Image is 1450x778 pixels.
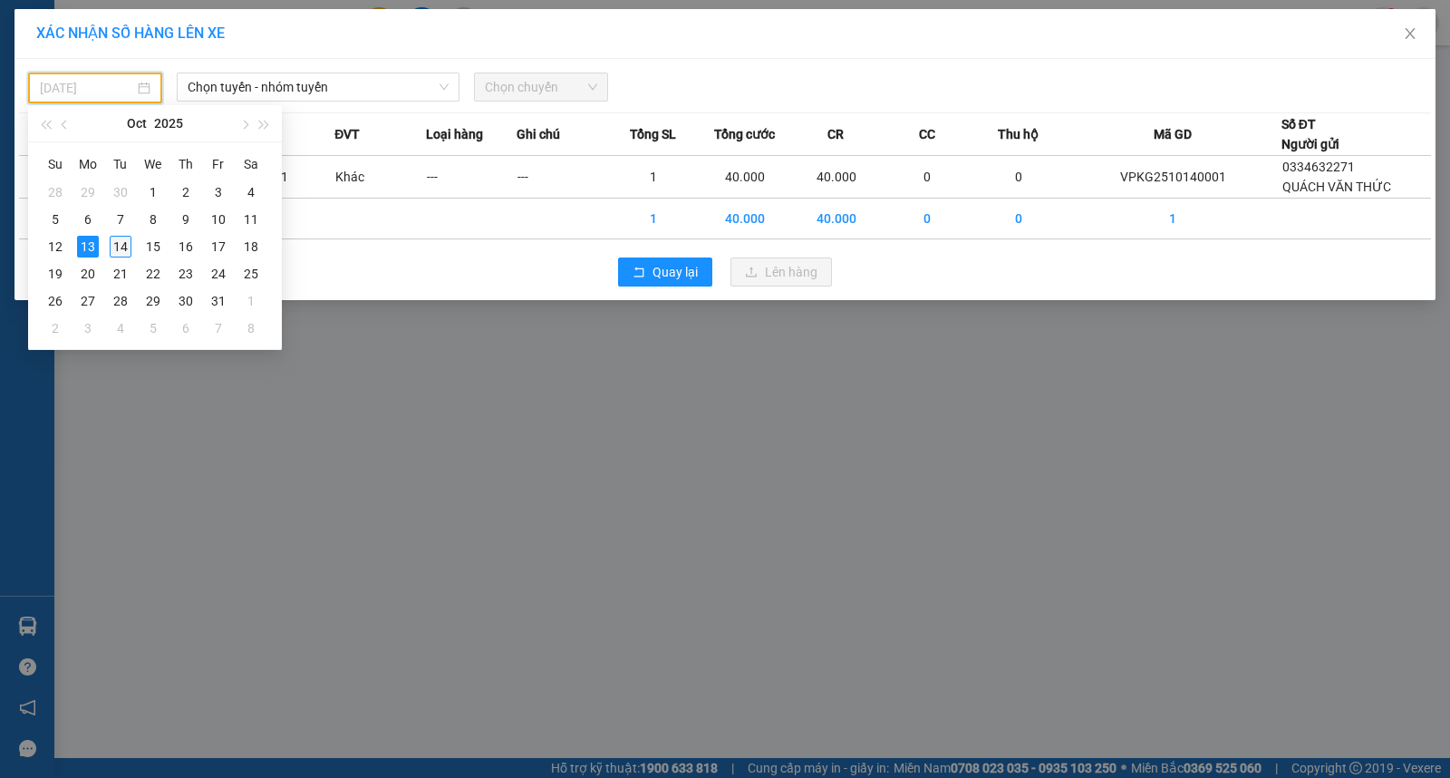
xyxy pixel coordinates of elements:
[485,73,597,101] span: Chọn chuyến
[110,209,131,230] div: 7
[240,236,262,258] div: 18
[919,124,935,144] span: CC
[104,233,137,260] td: 2025-10-14
[188,73,449,101] span: Chọn tuyến - nhóm tuyến
[235,233,267,260] td: 2025-10-18
[1385,9,1435,60] button: Close
[618,258,712,287] button: rollbackQuay lại
[44,263,66,285] div: 19
[110,290,131,312] div: 28
[142,290,164,312] div: 29
[202,260,235,287] td: 2025-10-24
[137,233,169,260] td: 2025-10-15
[169,260,202,287] td: 2025-10-23
[137,287,169,315] td: 2025-10-29
[39,206,72,233] td: 2025-10-05
[202,150,235,179] th: Fr
[973,199,1065,239] td: 0
[137,150,169,179] th: We
[790,156,882,199] td: 40.000
[1282,160,1355,174] span: 0334632271
[44,290,66,312] div: 26
[202,233,235,260] td: 2025-10-17
[208,290,229,312] div: 31
[169,233,202,260] td: 2025-10-16
[235,150,267,179] th: Sa
[235,315,267,342] td: 2025-11-08
[104,260,137,287] td: 2025-10-21
[608,199,700,239] td: 1
[790,199,882,239] td: 40.000
[44,236,66,258] div: 12
[77,209,99,230] div: 6
[77,236,99,258] div: 13
[110,317,131,339] div: 4
[77,317,99,339] div: 3
[700,199,791,239] td: 40.000
[240,181,262,203] div: 4
[40,78,134,98] input: 13/10/2025
[44,317,66,339] div: 2
[44,181,66,203] div: 28
[104,150,137,179] th: Tu
[334,124,360,144] span: ĐVT
[169,287,202,315] td: 2025-10-30
[517,124,560,144] span: Ghi chú
[202,315,235,342] td: 2025-11-07
[882,199,973,239] td: 0
[36,24,225,42] span: XÁC NHẬN SỐ HÀNG LÊN XE
[998,124,1039,144] span: Thu hộ
[39,233,72,260] td: 2025-10-12
[202,287,235,315] td: 2025-10-31
[175,290,197,312] div: 30
[104,206,137,233] td: 2025-10-07
[142,236,164,258] div: 15
[517,156,608,199] td: ---
[72,150,104,179] th: Mo
[608,156,700,199] td: 1
[235,287,267,315] td: 2025-11-01
[208,317,229,339] div: 7
[1403,26,1417,41] span: close
[426,156,517,199] td: ---
[1281,114,1339,154] div: Số ĐT Người gửi
[175,209,197,230] div: 9
[72,260,104,287] td: 2025-10-20
[44,209,66,230] div: 5
[142,209,164,230] div: 8
[142,317,164,339] div: 5
[39,315,72,342] td: 2025-11-02
[72,233,104,260] td: 2025-10-13
[1282,180,1391,194] span: QUÁCH VĂN THỨC
[827,124,844,144] span: CR
[633,266,645,280] span: rollback
[137,315,169,342] td: 2025-11-05
[439,82,449,92] span: down
[39,287,72,315] td: 2025-10-26
[730,258,832,287] button: uploadLên hàng
[72,315,104,342] td: 2025-11-03
[1154,124,1192,144] span: Mã GD
[137,206,169,233] td: 2025-10-08
[110,263,131,285] div: 21
[652,262,698,282] span: Quay lại
[77,263,99,285] div: 20
[104,315,137,342] td: 2025-11-04
[154,105,183,141] button: 2025
[127,105,147,141] button: Oct
[104,179,137,206] td: 2025-09-30
[630,124,676,144] span: Tổng SL
[208,181,229,203] div: 3
[240,290,262,312] div: 1
[169,150,202,179] th: Th
[235,206,267,233] td: 2025-10-11
[334,156,426,199] td: Khác
[202,206,235,233] td: 2025-10-10
[169,179,202,206] td: 2025-10-02
[137,260,169,287] td: 2025-10-22
[235,260,267,287] td: 2025-10-25
[1064,156,1281,199] td: VPKG2510140001
[72,287,104,315] td: 2025-10-27
[175,263,197,285] div: 23
[882,156,973,199] td: 0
